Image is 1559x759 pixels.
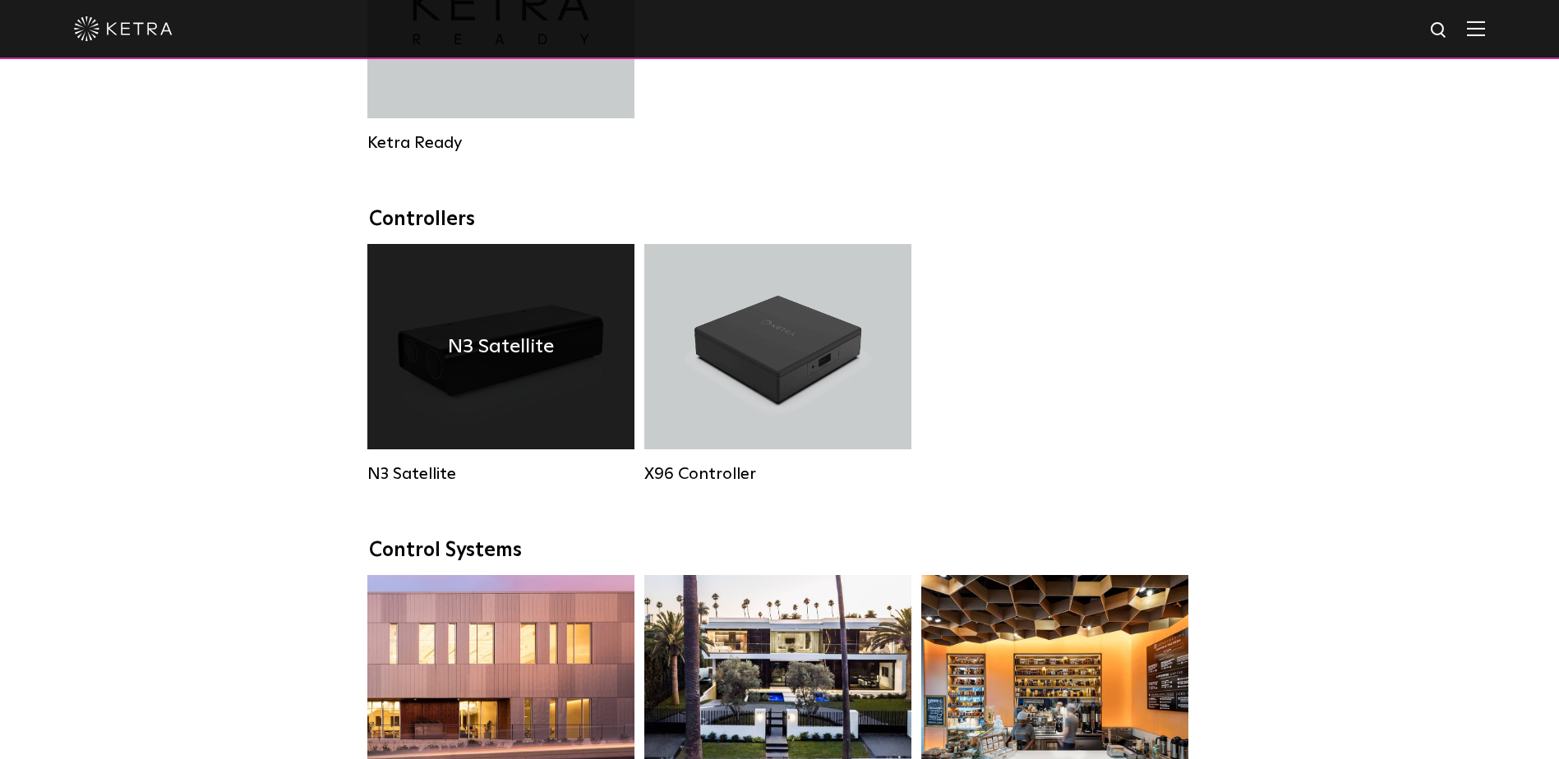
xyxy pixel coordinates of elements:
[1429,21,1450,41] img: search icon
[448,331,554,362] h4: N3 Satellite
[367,244,634,484] a: N3 Satellite N3 Satellite
[644,244,911,484] a: X96 Controller X96 Controller
[644,464,911,484] div: X96 Controller
[74,16,173,41] img: ketra-logo-2019-white
[367,133,634,153] div: Ketra Ready
[1467,21,1485,36] img: Hamburger%20Nav.svg
[367,464,634,484] div: N3 Satellite
[369,539,1191,563] div: Control Systems
[369,208,1191,232] div: Controllers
